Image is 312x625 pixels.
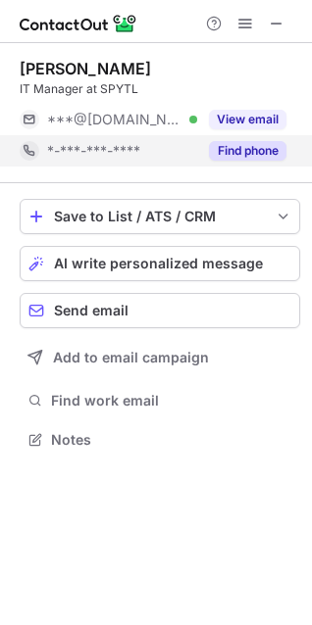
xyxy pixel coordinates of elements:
[51,392,292,409] span: Find work email
[20,340,300,375] button: Add to email campaign
[209,110,286,129] button: Reveal Button
[54,303,129,318] span: Send email
[20,387,300,414] button: Find work email
[20,246,300,281] button: AI write personalized message
[20,426,300,454] button: Notes
[53,350,209,365] span: Add to email campaign
[54,209,266,224] div: Save to List / ATS / CRM
[20,80,300,98] div: IT Manager at SPYTL
[20,12,137,35] img: ContactOut v5.3.10
[20,59,151,78] div: [PERSON_NAME]
[209,141,286,161] button: Reveal Button
[20,293,300,328] button: Send email
[51,431,292,449] span: Notes
[47,111,182,128] span: ***@[DOMAIN_NAME]
[20,199,300,234] button: save-profile-one-click
[54,256,263,271] span: AI write personalized message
